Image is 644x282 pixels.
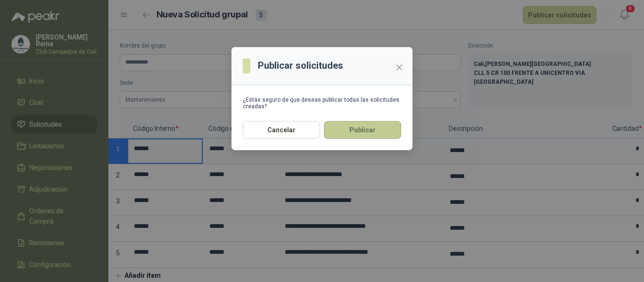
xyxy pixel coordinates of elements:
div: ¿Estás seguro de que deseas publicar todas las solicitudes creadas? [243,97,401,110]
button: Cancelar [243,121,320,139]
h3: Publicar solicitudes [258,58,343,73]
span: close [396,64,403,71]
button: Close [392,60,407,75]
button: Publicar [324,121,401,139]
